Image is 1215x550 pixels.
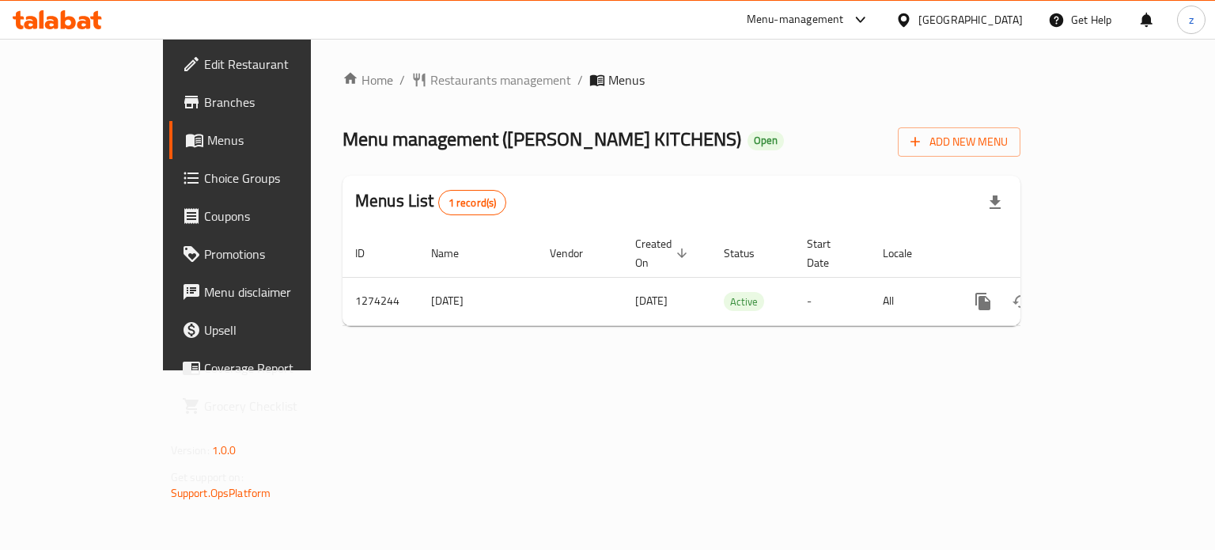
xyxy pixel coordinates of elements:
[169,159,366,197] a: Choice Groups
[794,277,870,325] td: -
[343,70,393,89] a: Home
[550,244,604,263] span: Vendor
[635,234,692,272] span: Created On
[204,169,354,188] span: Choice Groups
[807,234,851,272] span: Start Date
[431,244,479,263] span: Name
[724,292,764,311] div: Active
[171,467,244,487] span: Get support on:
[343,229,1129,326] table: enhanced table
[169,349,366,387] a: Coverage Report
[1189,11,1194,28] span: z
[964,283,1002,321] button: more
[169,387,366,425] a: Grocery Checklist
[608,70,645,89] span: Menus
[439,195,506,211] span: 1 record(s)
[952,229,1129,278] th: Actions
[169,121,366,159] a: Menus
[898,127,1020,157] button: Add New Menu
[748,131,784,150] div: Open
[430,70,571,89] span: Restaurants management
[355,244,385,263] span: ID
[724,293,764,311] span: Active
[355,189,506,215] h2: Menus List
[577,70,583,89] li: /
[171,483,271,503] a: Support.OpsPlatform
[1002,283,1040,321] button: Change Status
[171,440,210,461] span: Version:
[635,290,668,311] span: [DATE]
[418,277,537,325] td: [DATE]
[169,45,366,83] a: Edit Restaurant
[399,70,405,89] li: /
[169,311,366,349] a: Upsell
[918,11,1023,28] div: [GEOGRAPHIC_DATA]
[169,197,366,235] a: Coupons
[169,273,366,311] a: Menu disclaimer
[438,190,507,215] div: Total records count
[204,321,354,339] span: Upsell
[169,235,366,273] a: Promotions
[748,134,784,147] span: Open
[910,132,1008,152] span: Add New Menu
[204,245,354,264] span: Promotions
[204,55,354,74] span: Edit Restaurant
[343,70,1020,89] nav: breadcrumb
[747,10,844,29] div: Menu-management
[207,131,354,150] span: Menus
[204,93,354,112] span: Branches
[724,244,775,263] span: Status
[870,277,952,325] td: All
[343,277,418,325] td: 1274244
[883,244,933,263] span: Locale
[204,283,354,302] span: Menu disclaimer
[411,70,571,89] a: Restaurants management
[204,207,354,226] span: Coupons
[343,121,741,157] span: Menu management ( [PERSON_NAME] KITCHENS )
[204,396,354,415] span: Grocery Checklist
[169,83,366,121] a: Branches
[976,184,1014,222] div: Export file
[212,440,237,461] span: 1.0.0
[204,358,354,377] span: Coverage Report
